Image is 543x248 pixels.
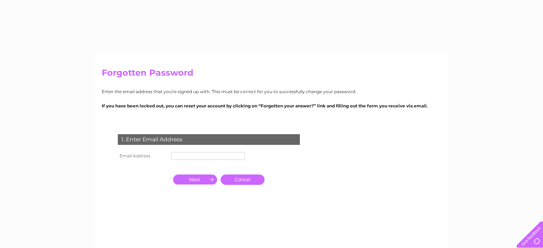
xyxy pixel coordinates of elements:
[116,150,170,162] th: Email Address
[102,102,442,109] p: If you have been locked out, you can reset your account by clicking on “Forgotten your answer?” l...
[102,68,442,81] h2: Forgotten Password
[118,134,300,145] div: 1. Enter Email Address
[102,88,442,95] p: Enter the email address that you're signed up with. This must be correct for you to successfully ...
[221,174,265,185] a: Cancel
